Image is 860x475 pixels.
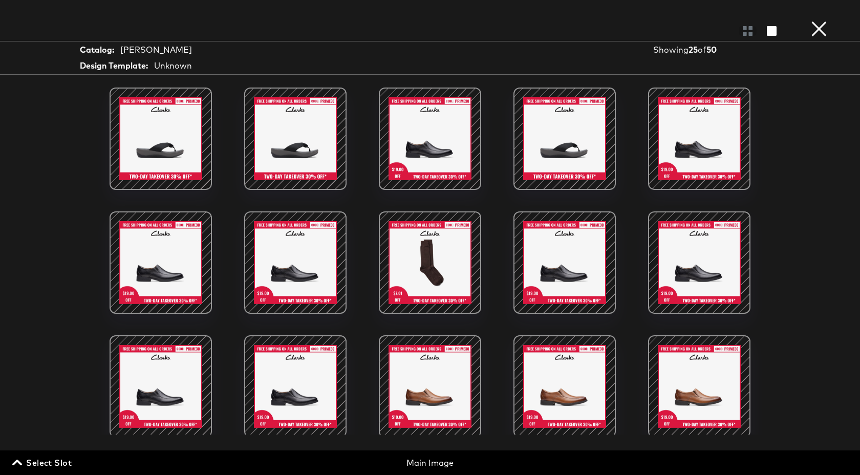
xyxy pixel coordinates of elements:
div: Showing of [653,44,763,56]
span: Select Slot [14,456,72,470]
div: Unknown [154,60,192,72]
strong: 25 [689,45,698,55]
div: Main Image [293,457,568,469]
div: [PERSON_NAME] [120,44,192,56]
strong: 50 [706,45,717,55]
strong: Design Template: [80,60,148,72]
strong: Catalog: [80,44,114,56]
button: Select Slot [10,456,76,470]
